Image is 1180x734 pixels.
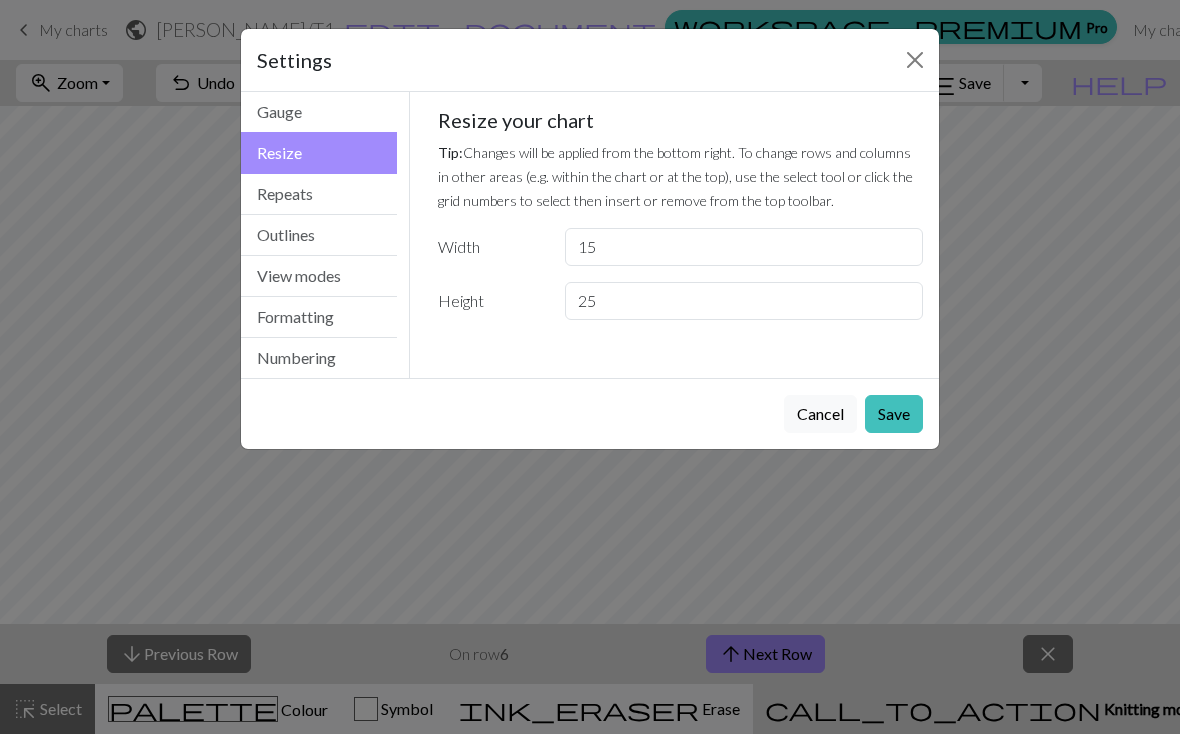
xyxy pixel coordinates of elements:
[865,395,923,433] button: Save
[241,256,397,297] button: View modes
[426,282,553,320] label: Height
[784,395,857,433] button: Cancel
[241,338,397,378] button: Numbering
[241,132,397,174] button: Resize
[241,174,397,215] button: Repeats
[241,297,397,338] button: Formatting
[899,44,931,76] button: Close
[438,108,924,132] h5: Resize your chart
[257,45,332,75] h5: Settings
[438,144,463,161] strong: Tip:
[438,144,913,209] small: Changes will be applied from the bottom right. To change rows and columns in other areas (e.g. wi...
[241,215,397,256] button: Outlines
[241,92,397,133] button: Gauge
[426,228,553,266] label: Width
